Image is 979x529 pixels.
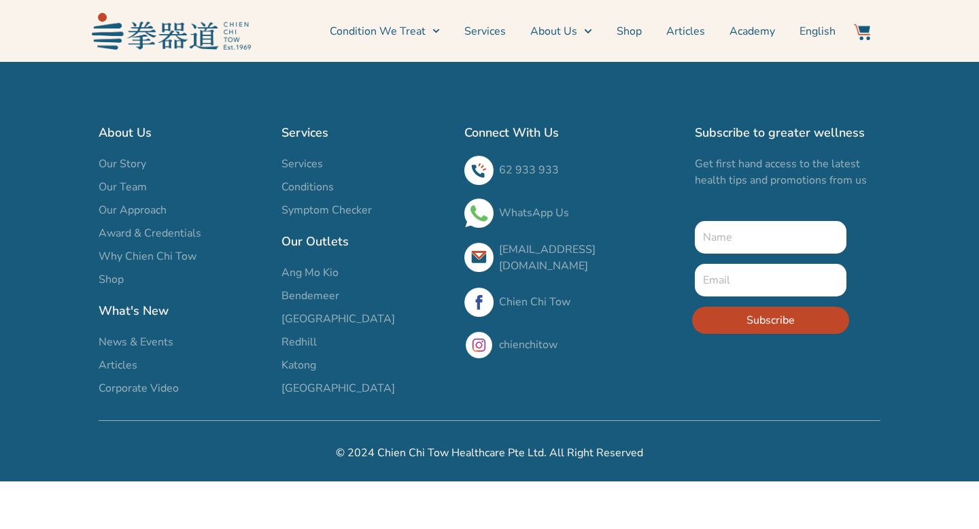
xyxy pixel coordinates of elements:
[99,445,880,461] h2: © 2024 Chien Chi Tow Healthcare Pte Ltd. All Right Reserved
[746,312,795,328] span: Subscribe
[99,202,268,218] a: Our Approach
[281,264,451,281] a: Ang Mo Kio
[99,334,173,350] span: News & Events
[99,248,196,264] span: Why Chien Chi Tow
[99,179,268,195] a: Our Team
[617,14,642,48] a: Shop
[99,271,268,288] a: Shop
[99,123,268,142] h2: About Us
[499,294,570,309] a: Chien Chi Tow
[99,334,268,350] a: News & Events
[281,202,451,218] a: Symptom Checker
[99,202,167,218] span: Our Approach
[281,123,451,142] h2: Services
[99,179,147,195] span: Our Team
[281,156,451,172] a: Services
[729,14,775,48] a: Academy
[99,225,268,241] a: Award & Credentials
[99,271,124,288] span: Shop
[800,23,836,39] span: English
[281,357,451,373] a: Katong
[281,380,395,396] span: [GEOGRAPHIC_DATA]
[281,179,451,195] a: Conditions
[99,156,268,172] a: Our Story
[281,288,451,304] a: Bendemeer
[499,205,569,220] a: WhatsApp Us
[99,301,268,320] h2: What's New
[281,380,451,396] a: [GEOGRAPHIC_DATA]
[464,123,681,142] h2: Connect With Us
[281,311,395,327] span: [GEOGRAPHIC_DATA]
[281,288,339,304] span: Bendemeer
[854,24,870,40] img: Website Icon-03
[530,14,591,48] a: About Us
[464,14,506,48] a: Services
[695,221,846,344] form: New Form
[99,357,268,373] a: Articles
[99,225,201,241] span: Award & Credentials
[281,357,316,373] span: Katong
[281,232,451,251] h2: Our Outlets
[281,334,451,350] a: Redhill
[666,14,705,48] a: Articles
[281,264,339,281] span: Ang Mo Kio
[281,202,372,218] span: Symptom Checker
[800,14,836,48] a: English
[499,337,557,352] a: chienchitow
[258,14,836,48] nav: Menu
[99,248,268,264] a: Why Chien Chi Tow
[99,380,179,396] span: Corporate Video
[692,307,849,334] button: Subscribe
[695,156,880,188] p: Get first hand access to the latest health tips and promotions from us
[281,311,451,327] a: [GEOGRAPHIC_DATA]
[99,380,268,396] a: Corporate Video
[499,242,596,273] a: [EMAIL_ADDRESS][DOMAIN_NAME]
[99,156,146,172] span: Our Story
[330,14,440,48] a: Condition We Treat
[695,221,846,254] input: Name
[281,156,323,172] span: Services
[99,357,137,373] span: Articles
[695,264,846,296] input: Email
[281,334,317,350] span: Redhill
[281,179,334,195] span: Conditions
[695,123,880,142] h2: Subscribe to greater wellness
[499,163,559,177] a: 62 933 933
